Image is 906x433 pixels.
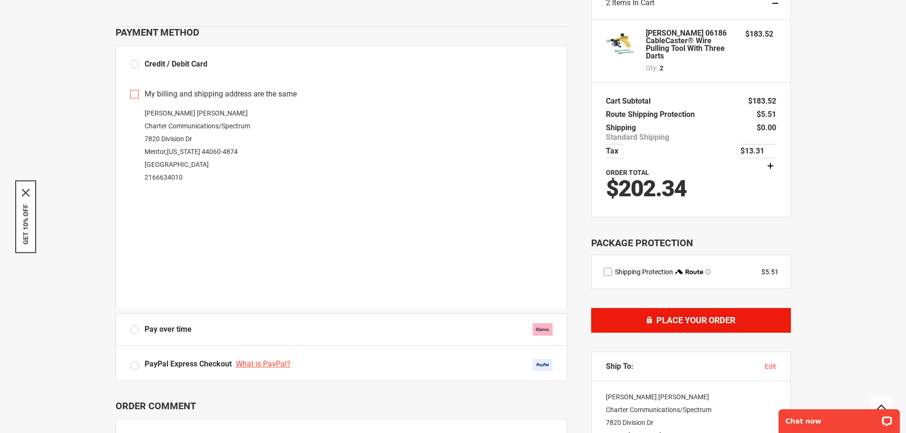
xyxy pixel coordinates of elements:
[22,189,29,196] svg: close icon
[533,323,553,336] img: klarna.svg
[167,148,200,155] span: [US_STATE]
[765,362,776,371] button: edit
[772,403,906,433] iframe: LiveChat chat widget
[757,123,776,132] span: $0.00
[606,95,655,108] th: Cart Subtotal
[533,359,553,371] img: Acceptance Mark
[130,107,553,184] div: [PERSON_NAME] [PERSON_NAME] Charter Communications/Spectrum 7820 Division Dr Mentor , 44060-4874 ...
[705,269,711,275] span: Learn more
[615,268,673,276] span: Shipping Protection
[145,359,232,368] span: PayPal Express Checkout
[116,27,567,38] div: Payment Method
[765,363,776,370] span: edit
[761,267,779,277] div: $5.51
[22,189,29,196] button: Close
[757,110,776,119] span: $5.51
[660,63,663,73] span: 2
[606,108,700,121] th: Route Shipping Protection
[606,362,633,371] span: Ship To:
[145,324,192,335] span: Pay over time
[745,29,773,38] span: $183.52
[128,187,555,308] iframe: Secure payment input frame
[606,133,669,142] span: Standard Shipping
[591,236,791,250] div: Package Protection
[236,359,293,368] a: What is PayPal?
[591,308,791,333] button: Place Your Order
[145,89,297,100] span: My billing and shipping address are the same
[646,64,656,72] span: Qty
[606,175,686,202] span: $202.34
[604,267,779,277] div: route shipping protection selector element
[656,315,735,325] span: Place Your Order
[236,359,291,368] span: What is PayPal?
[646,29,736,60] strong: [PERSON_NAME] 06186 CableCaster® Wire Pulling Tool with Three Darts
[748,96,776,106] span: $183.52
[606,29,634,58] img: GREENLEE 06186 CableCaster® Wire Pulling Tool with Three Darts
[606,169,649,176] strong: Order Total
[606,144,623,158] th: Tax
[145,173,183,181] a: 2166634010
[145,59,207,68] span: Credit / Debit Card
[606,123,636,132] span: Shipping
[116,400,567,412] p: Order Comment
[22,204,29,244] button: GET 10% OFF
[740,146,776,156] span: $13.31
